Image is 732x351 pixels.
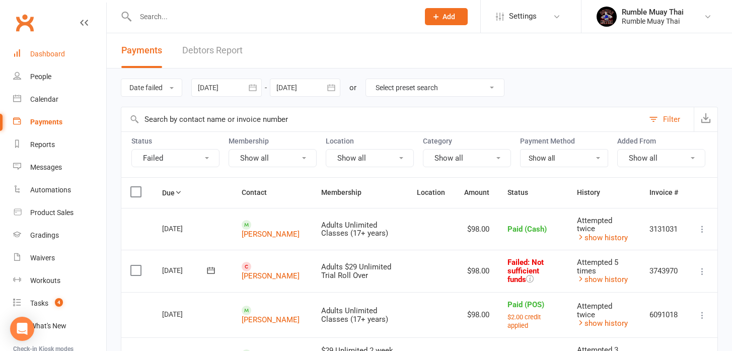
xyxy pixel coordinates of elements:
a: Messages [13,156,106,179]
a: [PERSON_NAME] [242,271,300,280]
th: Membership [312,178,408,207]
a: [PERSON_NAME] [242,230,300,239]
span: Paid (Cash) [507,225,547,234]
th: Amount [454,178,498,207]
img: thumb_image1688088946.png [597,7,617,27]
button: Show all [617,149,705,167]
label: Status [131,137,219,145]
a: Debtors Report [182,33,243,68]
th: Location [408,178,454,207]
span: Attempted twice [577,302,612,319]
a: Automations [13,179,106,201]
div: [DATE] [162,221,208,236]
div: [DATE] [162,262,208,278]
span: Adults $29 Unlimited Trial Roll Over [321,262,391,280]
td: 3131031 [640,208,687,250]
input: Search by contact name or invoice number [121,107,644,131]
div: Dashboard [30,50,65,58]
button: Date failed [121,79,182,97]
th: Status [498,178,568,207]
div: Filter [663,113,680,125]
a: Gradings [13,224,106,247]
span: Adults Unlimited Classes (17+ years) [321,221,388,238]
td: 6091018 [640,292,687,338]
a: Product Sales [13,201,106,224]
div: People [30,73,51,81]
a: Dashboard [13,43,106,65]
button: $2.00 credit applied [507,313,559,329]
div: Reports [30,141,55,149]
span: Adults Unlimited Classes (17+ years) [321,306,388,324]
div: Rumble Muay Thai [622,17,684,26]
a: People [13,65,106,88]
span: Attempted twice [577,216,612,234]
td: $98.00 [454,292,498,338]
div: What's New [30,322,66,330]
button: Filter [644,107,694,131]
th: Invoice # [640,178,687,207]
span: Add [443,13,455,21]
label: Payment Method [520,137,608,145]
div: or [349,82,356,94]
div: Workouts [30,276,60,285]
button: Show all [229,149,317,167]
a: show history [577,233,628,242]
button: Payments [121,33,162,68]
a: Payments [13,111,106,133]
button: Show all [326,149,414,167]
div: Tasks [30,299,48,307]
a: Calendar [13,88,106,111]
a: Reports [13,133,106,156]
td: $98.00 [454,208,498,250]
a: [PERSON_NAME] [242,315,300,324]
a: show history [577,319,628,328]
th: History [568,178,640,207]
span: Attempted 5 times [577,258,618,275]
a: Clubworx [12,10,37,35]
div: Payments [30,118,62,126]
a: Workouts [13,269,106,292]
span: : Not sufficient funds [507,258,544,284]
a: show history [577,275,628,284]
div: Messages [30,163,62,171]
button: Add [425,8,468,25]
span: Paid (POS) [507,300,544,309]
a: Waivers [13,247,106,269]
span: Settings [509,5,537,28]
a: Tasks 4 [13,292,106,315]
td: $98.00 [454,250,498,292]
a: What's New [13,315,106,337]
label: Category [423,137,511,145]
div: Open Intercom Messenger [10,317,34,341]
div: Waivers [30,254,55,262]
th: Contact [233,178,312,207]
input: Search... [132,10,412,24]
div: Product Sales [30,208,74,217]
th: Due [153,178,233,207]
small: $2.00 credit applied [507,313,541,329]
div: [DATE] [162,306,208,322]
button: Failed [131,149,219,167]
label: Membership [229,137,317,145]
span: Payments [121,45,162,55]
span: 4 [55,298,63,307]
div: Calendar [30,95,58,103]
label: Added From [617,137,705,145]
div: Rumble Muay Thai [622,8,684,17]
div: Automations [30,186,71,194]
td: 3743970 [640,250,687,292]
button: Show all [423,149,511,167]
span: Failed [507,258,544,284]
div: Gradings [30,231,59,239]
label: Location [326,137,414,145]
